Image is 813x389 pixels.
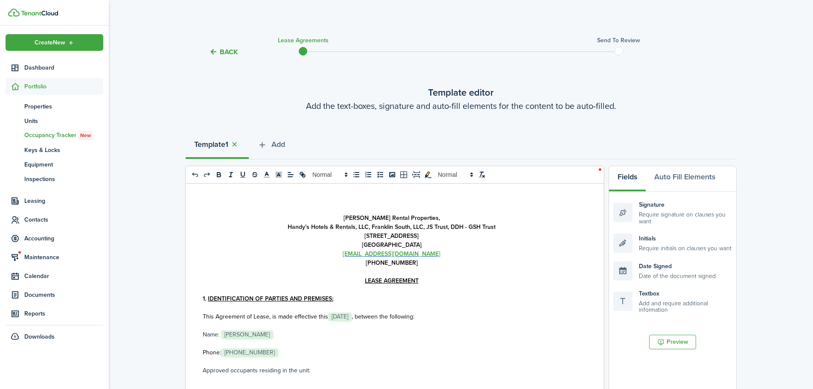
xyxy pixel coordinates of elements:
[6,172,103,186] a: Inspections
[225,139,228,150] strong: 1
[203,294,206,303] strong: 1.
[6,157,103,172] a: Equipment
[203,366,580,375] p: Approved occupants residing in the unit:
[24,215,103,224] span: Contacts
[297,170,309,180] button: link
[24,131,103,140] span: Occupancy Tracker
[24,146,103,155] span: Keys & Locks
[24,290,103,299] span: Documents
[328,313,352,321] span: [DATE]
[6,34,103,51] button: Open menu
[422,170,434,180] button: toggleMarkYellow: markYellow
[271,139,285,150] span: Add
[649,335,696,349] button: Preview
[476,170,488,180] button: clean
[646,166,724,192] button: Auto Fill Elements
[24,160,103,169] span: Equipment
[186,99,736,112] wizard-step-header-description: Add the text-boxes, signature and auto-fill elements for the content to be auto-filled.
[208,294,333,303] u: IDENTIFICATION OF PARTIES AND PREMISES:
[24,175,103,184] span: Inspections
[386,170,398,180] button: image
[24,117,103,126] span: Units
[225,170,237,180] button: italic
[221,331,273,339] span: [PERSON_NAME]
[194,139,225,150] strong: Template
[24,102,103,111] span: Properties
[249,134,294,159] button: Add
[24,234,103,243] span: Accounting
[24,63,103,72] span: Dashboard
[24,332,55,341] span: Downloads
[201,170,213,180] button: redo: redo
[189,170,201,180] button: undo: undo
[374,170,386,180] button: list: check
[6,305,103,322] a: Reports
[609,166,646,192] button: Fields
[6,114,103,128] a: Units
[221,348,278,357] span: [PHONE_NUMBER]
[203,330,580,339] p: Name:
[365,276,419,285] u: LEASE AGREEMENT
[228,140,240,149] button: Close tab
[35,40,65,46] span: Create New
[597,36,640,45] h3: Send to review
[398,170,410,180] button: table-better
[209,47,238,56] button: Back
[237,170,249,180] button: underline
[6,143,103,157] a: Keys & Locks
[278,36,329,45] h3: Lease Agreements
[6,128,103,143] a: Occupancy TrackerNew
[362,170,374,180] button: list: ordered
[352,312,414,321] span: , between the following:
[24,196,103,205] span: Leasing
[203,312,328,321] span: This Agreement of Lease, is made effective this
[350,170,362,180] button: list: bullet
[8,9,20,17] img: TenantCloud
[344,214,440,222] strong: [PERSON_NAME] Rental Properties,
[80,132,91,139] span: New
[410,170,422,180] button: pageBreak
[24,82,103,91] span: Portfolio
[249,170,261,180] button: strike
[288,222,495,231] strong: Handy’s Hotels & Rentals, LLC, Franklin South, LLC, JS Trust, DDH - GSH Trust
[362,240,422,249] strong: [GEOGRAPHIC_DATA]
[213,170,225,180] button: bold
[6,99,103,114] a: Properties
[203,348,221,357] span: Phone:
[366,258,418,267] strong: [PHONE_NUMBER]
[6,59,103,76] a: Dashboard
[24,272,103,281] span: Calendar
[24,253,103,262] span: Maintenance
[24,309,103,318] span: Reports
[186,85,736,99] wizard-step-header-title: Template editor
[364,231,419,240] strong: [STREET_ADDRESS]
[343,249,440,258] a: [EMAIL_ADDRESS][DOMAIN_NAME]
[21,11,58,16] img: TenantCloud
